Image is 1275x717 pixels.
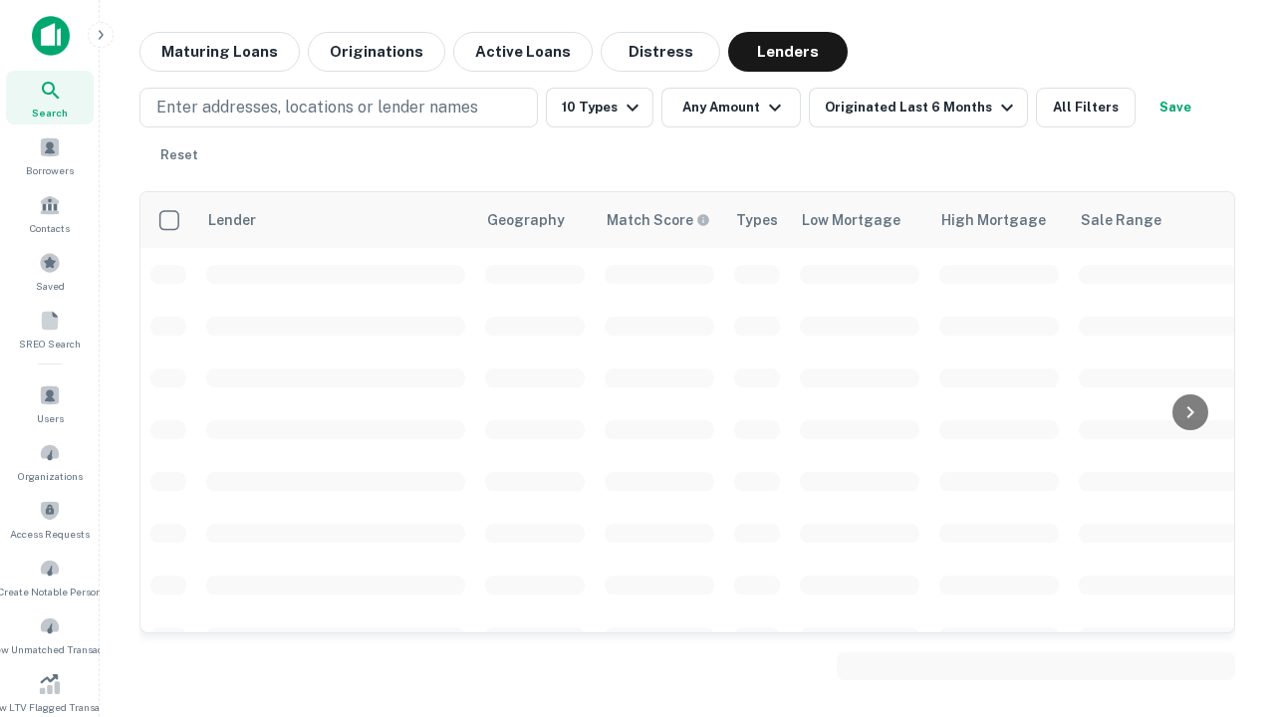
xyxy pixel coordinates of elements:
a: Organizations [6,434,94,488]
th: Capitalize uses an advanced AI algorithm to match your search with the best lender. The match sco... [595,192,724,248]
span: Borrowers [26,162,74,178]
a: Create Notable Person [6,550,94,603]
a: Contacts [6,186,94,240]
div: Sale Range [1081,208,1161,232]
th: Geography [475,192,595,248]
button: Originated Last 6 Months [809,88,1028,127]
div: Low Mortgage [802,208,900,232]
button: 10 Types [546,88,653,127]
p: Enter addresses, locations or lender names [156,96,478,119]
button: Distress [601,32,720,72]
span: SREO Search [19,336,81,352]
span: Saved [36,278,65,294]
th: Lender [196,192,475,248]
a: Users [6,376,94,430]
button: Enter addresses, locations or lender names [139,88,538,127]
button: Active Loans [453,32,593,72]
div: Lender [208,208,256,232]
button: Any Amount [661,88,801,127]
h6: Match Score [607,209,706,231]
th: High Mortgage [929,192,1069,248]
a: Saved [6,244,94,298]
button: Lenders [728,32,848,72]
th: Low Mortgage [790,192,929,248]
th: Types [724,192,790,248]
iframe: Chat Widget [1175,558,1275,653]
a: Access Requests [6,492,94,546]
div: Capitalize uses an advanced AI algorithm to match your search with the best lender. The match sco... [607,209,710,231]
span: Users [37,410,64,426]
span: Access Requests [10,526,90,542]
div: Geography [487,208,565,232]
button: Maturing Loans [139,32,300,72]
a: Search [6,71,94,124]
button: Reset [147,135,211,175]
div: Types [736,208,778,232]
button: All Filters [1036,88,1136,127]
span: Organizations [18,468,83,484]
button: Save your search to get updates of matches that match your search criteria. [1144,88,1207,127]
span: Contacts [30,220,70,236]
div: High Mortgage [941,208,1046,232]
a: Review Unmatched Transactions [6,607,94,661]
img: capitalize-icon.png [32,16,70,56]
button: Originations [308,32,445,72]
div: Originated Last 6 Months [825,96,1019,119]
a: SREO Search [6,302,94,356]
a: Borrowers [6,128,94,182]
span: Search [32,105,68,120]
th: Sale Range [1069,192,1248,248]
